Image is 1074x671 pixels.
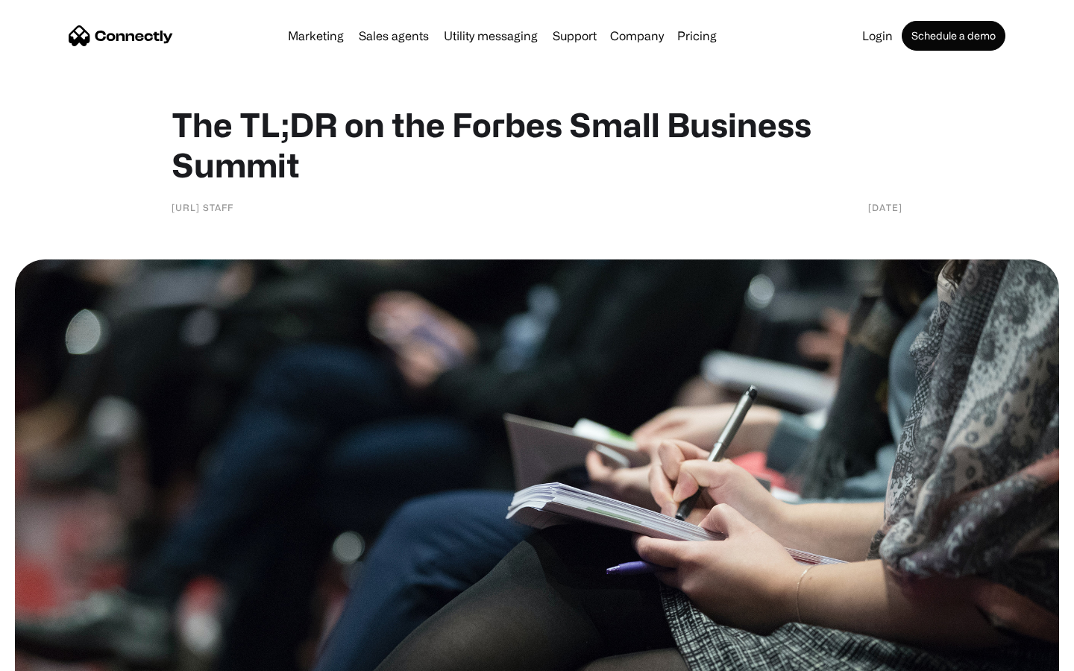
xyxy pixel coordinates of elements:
[547,30,603,42] a: Support
[69,25,173,47] a: home
[172,104,902,185] h1: The TL;DR on the Forbes Small Business Summit
[671,30,723,42] a: Pricing
[902,21,1005,51] a: Schedule a demo
[30,645,89,666] ul: Language list
[172,200,233,215] div: [URL] Staff
[282,30,350,42] a: Marketing
[606,25,668,46] div: Company
[868,200,902,215] div: [DATE]
[438,30,544,42] a: Utility messaging
[353,30,435,42] a: Sales agents
[610,25,664,46] div: Company
[15,645,89,666] aside: Language selected: English
[856,30,899,42] a: Login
